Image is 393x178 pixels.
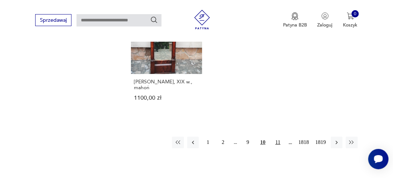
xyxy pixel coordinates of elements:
[272,137,284,148] button: 11
[242,137,254,148] button: 9
[134,95,199,101] p: 1100,00 zł
[291,12,299,20] img: Ikona medalu
[352,10,359,17] div: 0
[347,12,354,20] img: Ikona koszyka
[318,12,333,28] button: Zaloguj
[368,149,389,169] iframe: Smartsupp widget button
[134,79,199,90] h3: [PERSON_NAME], XIX w., mahoń
[283,22,307,28] p: Patyna B2B
[35,14,71,26] button: Sprzedawaj
[283,12,307,28] a: Ikona medaluPatyna B2B
[343,22,358,28] p: Koszyk
[257,137,269,148] button: 10
[343,12,358,28] button: 0Koszyk
[35,18,71,23] a: Sprzedawaj
[322,12,329,20] img: Ikonka użytkownika
[202,137,214,148] button: 1
[217,137,229,148] button: 2
[314,137,328,148] button: 1819
[190,10,214,29] img: Patyna - sklep z meblami i dekoracjami vintage
[150,16,158,24] button: Szukaj
[131,3,202,114] a: Lustro Biedermeier, XIX w., mahoń[PERSON_NAME], XIX w., mahoń1100,00 zł
[283,12,307,28] button: Patyna B2B
[297,137,311,148] button: 1818
[318,22,333,28] p: Zaloguj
